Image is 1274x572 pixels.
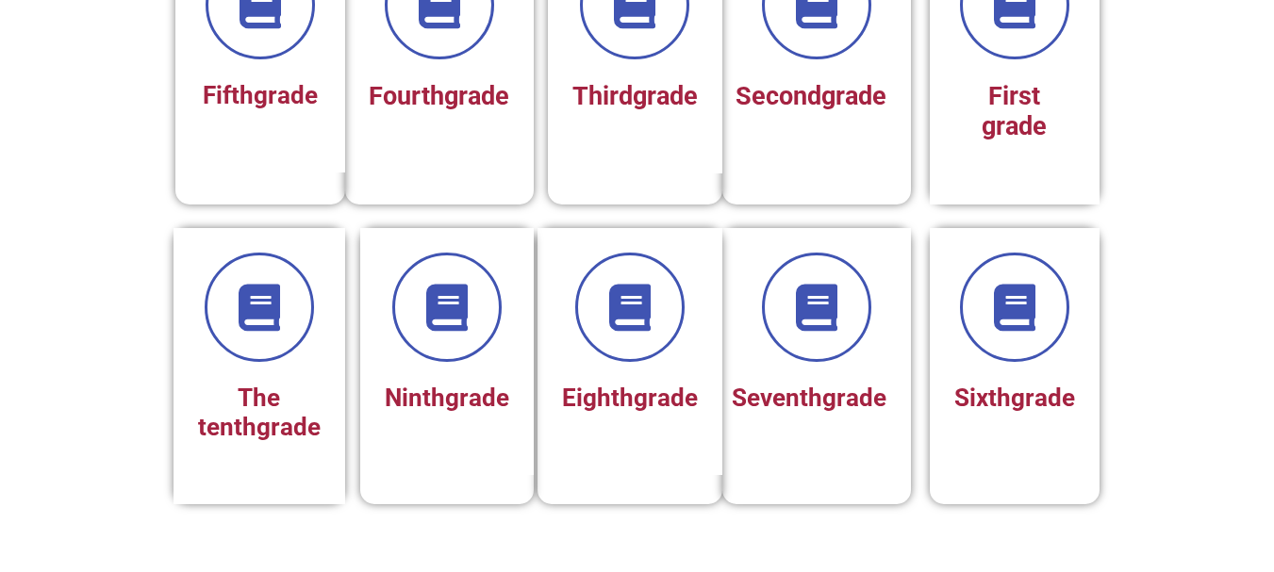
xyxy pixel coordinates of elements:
a: grade [444,81,509,111]
font: Seventh [732,384,822,412]
a: grade [634,384,698,412]
a: grade [445,384,509,412]
font: Second [736,81,821,111]
a: grade [256,413,321,441]
font: Fifth [203,81,254,109]
font: Fourth [369,81,444,111]
a: grade [254,81,318,109]
a: grade [822,384,886,412]
font: Ninth [385,384,445,412]
font: Third [572,81,633,111]
font: First grade [982,81,1047,141]
font: Eighth [562,384,634,412]
a: grade [1011,384,1075,412]
a: grade [821,81,886,111]
a: grade [633,81,698,111]
font: Sixth [954,384,1011,412]
font: The tenth [198,384,281,441]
